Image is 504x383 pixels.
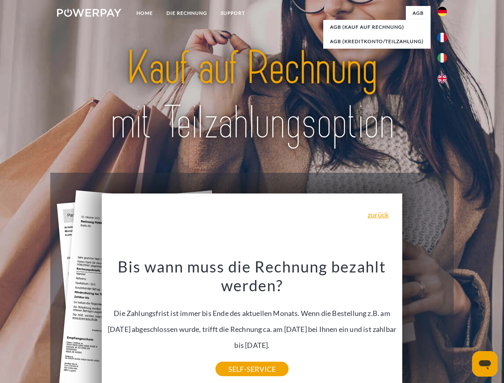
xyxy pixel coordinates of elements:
[214,6,252,20] a: SUPPORT
[437,33,447,42] img: fr
[437,74,447,83] img: en
[160,6,214,20] a: DIE RECHNUNG
[107,257,398,295] h3: Bis wann muss die Rechnung bezahlt werden?
[406,6,431,20] a: agb
[130,6,160,20] a: Home
[215,362,289,376] a: SELF-SERVICE
[323,34,431,49] a: AGB (Kreditkonto/Teilzahlung)
[437,53,447,63] img: it
[368,211,389,218] a: zurück
[323,20,431,34] a: AGB (Kauf auf Rechnung)
[76,38,428,153] img: title-powerpay_de.svg
[57,9,121,17] img: logo-powerpay-white.svg
[107,257,398,369] div: Die Zahlungsfrist ist immer bis Ende des aktuellen Monats. Wenn die Bestellung z.B. am [DATE] abg...
[437,7,447,16] img: de
[472,351,498,377] iframe: Schaltfläche zum Öffnen des Messaging-Fensters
